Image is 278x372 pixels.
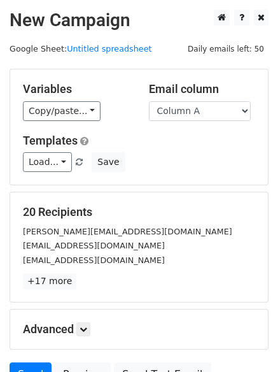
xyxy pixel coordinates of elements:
[67,44,151,54] a: Untitled spreadsheet
[23,273,76,289] a: +17 more
[10,44,152,54] small: Google Sheet:
[149,82,256,96] h5: Email column
[23,134,78,147] a: Templates
[214,311,278,372] iframe: Chat Widget
[23,227,232,236] small: [PERSON_NAME][EMAIL_ADDRESS][DOMAIN_NAME]
[23,322,255,336] h5: Advanced
[23,101,101,121] a: Copy/paste...
[23,205,255,219] h5: 20 Recipients
[10,10,268,31] h2: New Campaign
[92,152,125,172] button: Save
[23,255,165,265] small: [EMAIL_ADDRESS][DOMAIN_NAME]
[23,241,165,250] small: [EMAIL_ADDRESS][DOMAIN_NAME]
[23,82,130,96] h5: Variables
[183,42,268,56] span: Daily emails left: 50
[23,152,72,172] a: Load...
[183,44,268,54] a: Daily emails left: 50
